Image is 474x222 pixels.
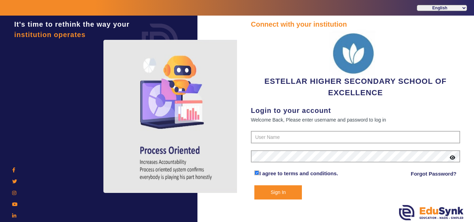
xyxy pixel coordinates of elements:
[251,131,460,143] input: User Name
[134,16,186,68] img: login.png
[399,205,464,220] img: edusynk.png
[103,40,249,193] img: login4.png
[14,20,129,28] span: It's time to rethink the way your
[254,185,302,199] button: Sign In
[251,19,460,29] div: Connect with your institution
[14,31,86,38] span: institution operates
[251,29,460,98] div: ESTELLAR HIGHER SECONDARY SCHOOL OF EXCELLENCE
[411,170,457,178] a: Forgot Password?
[251,105,460,116] div: Login to your account
[329,29,381,76] img: afff17ed-f07d-48d0-85c8-3cb05a64c1b3
[259,170,338,176] a: I agree to terms and conditions.
[251,116,460,124] div: Welcome Back, Please enter username and password to log in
